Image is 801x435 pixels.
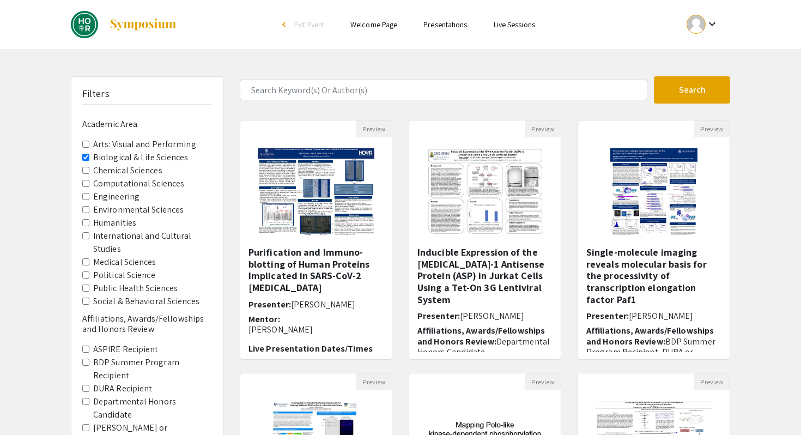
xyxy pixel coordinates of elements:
label: ASPIRE Recipient [93,343,159,356]
div: Open Presentation <p>Purification and Immuno-blotting of Human Proteins Implicated in SARS-CoV-2 ... [240,120,392,360]
label: Departmental Honors Candidate [93,395,212,421]
button: Preview [525,373,561,390]
img: <p>Purification and Immuno-blotting of Human Proteins Implicated in SARS-CoV-2 Cross-Reactivity</p> [247,137,385,246]
button: Preview [694,373,730,390]
button: Preview [694,120,730,137]
label: Computational Sciences [93,177,184,190]
label: Public Health Sciences [93,282,178,295]
label: Biological & Life Sciences [93,151,189,164]
span: Affiliations, Awards/Fellowships and Honors Review: [417,325,545,347]
span: Affiliations, Awards/Fellowships and Honors Review: [586,325,714,347]
h6: Affiliations, Awards/Fellowships and Honors Review [82,313,212,334]
button: Preview [356,120,392,137]
img: DREAMS Spring 2025 [71,11,98,38]
a: DREAMS Spring 2025 [71,11,177,38]
label: BDP Summer Program Recipient [93,356,212,382]
span: [PERSON_NAME] [629,310,693,322]
h6: Academic Area [82,119,212,129]
label: DURA Recipient [93,382,152,395]
a: Live Sessions [494,20,535,29]
label: Arts: Visual and Performing [93,138,196,151]
label: International and Cultural Studies [93,229,212,256]
h5: Purification and Immuno-blotting of Human Proteins Implicated in SARS-CoV-2 [MEDICAL_DATA] [248,246,384,293]
label: Political Science [93,269,155,282]
span: [PERSON_NAME] [460,310,524,322]
label: Engineering [93,190,139,203]
label: Chemical Sciences [93,164,162,177]
h5: Filters [82,88,110,100]
span: Exit Event [294,20,324,29]
p: [PERSON_NAME] [248,324,384,335]
button: Expand account dropdown [675,12,730,37]
label: Medical Sciences [93,256,156,269]
h5: Inducible Expression of the [MEDICAL_DATA]-1 Antisense Protein (ASP) in Jurkat Cells Using a Tet-... [417,246,553,305]
h6: Presenter: [586,311,721,321]
button: Search [654,76,730,104]
img: <p>Inducible Expression of the HIV-1 Antisense Protein (ASP) in Jurkat Cells Using a Tet-On 3G Le... [416,137,554,246]
label: Humanities [93,216,136,229]
span: Departmental Honors Candidate [417,336,550,358]
a: Welcome Page [350,20,397,29]
img: Symposium by ForagerOne [109,18,177,31]
mat-icon: Expand account dropdown [706,17,719,31]
h5: Single-molecule imaging reveals molecular basis for the processivity of transcription elongation ... [586,246,721,305]
div: Open Presentation <p><span style="color: black;">Single-molecule imaging reveals molecular basis ... [578,120,730,360]
span: Mentor: [248,313,280,325]
span: [PERSON_NAME] [291,299,355,310]
h6: Presenter: [417,311,553,321]
a: Presentations [423,20,467,29]
h6: Presenter: [248,299,384,310]
img: <p><span style="color: black;">Single-molecule imaging reveals molecular basis for the processivi... [599,137,708,246]
button: Preview [356,373,392,390]
span: Live Presentation Dates/Times (all times are [GEOGRAPHIC_DATA]):: [248,343,373,375]
input: Search Keyword(s) Or Author(s) [240,80,647,100]
label: Environmental Sciences [93,203,184,216]
div: arrow_back_ios [282,21,289,28]
iframe: Chat [8,386,46,427]
span: BDP Summer Program Recipient, PURA or Summer PURA Recipient [586,336,715,368]
button: Preview [525,120,561,137]
div: Open Presentation <p>Inducible Expression of the HIV-1 Antisense Protein (ASP) in Jurkat Cells Us... [409,120,561,360]
label: Social & Behavioral Sciences [93,295,199,308]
